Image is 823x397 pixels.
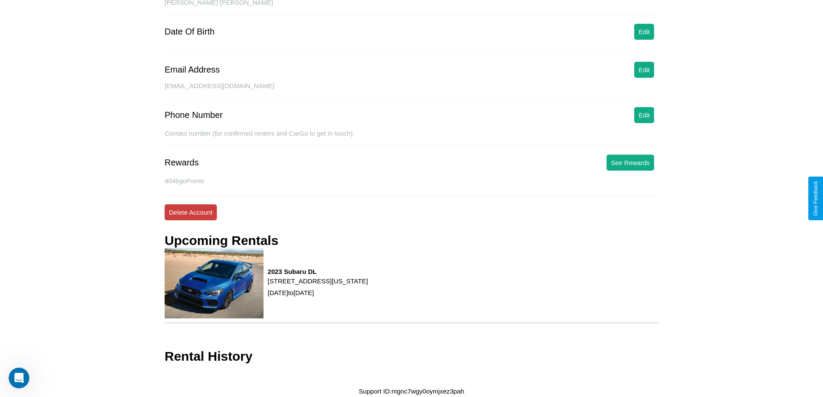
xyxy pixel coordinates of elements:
div: Rewards [165,158,199,168]
h3: Rental History [165,349,252,364]
button: Edit [634,24,654,40]
p: 4046 goPoints [165,175,658,187]
div: Give Feedback [813,181,819,216]
div: Contact number (for confirmed renters and CarGo to get in touch). [165,130,658,146]
button: Delete Account [165,204,217,220]
button: Edit [634,107,654,123]
div: Email Address [165,65,220,75]
h3: 2023 Subaru DL [268,268,368,275]
div: [EMAIL_ADDRESS][DOMAIN_NAME] [165,82,658,98]
div: Date Of Birth [165,27,215,37]
iframe: Intercom live chat [9,368,29,388]
button: See Rewards [607,155,654,171]
img: rental [165,248,264,318]
p: [STREET_ADDRESS][US_STATE] [268,275,368,287]
h3: Upcoming Rentals [165,233,278,248]
button: Edit [634,62,654,78]
p: [DATE] to [DATE] [268,287,368,299]
div: Phone Number [165,110,223,120]
p: Support ID: mgnc7wgy0oymjxez3pah [359,385,464,397]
